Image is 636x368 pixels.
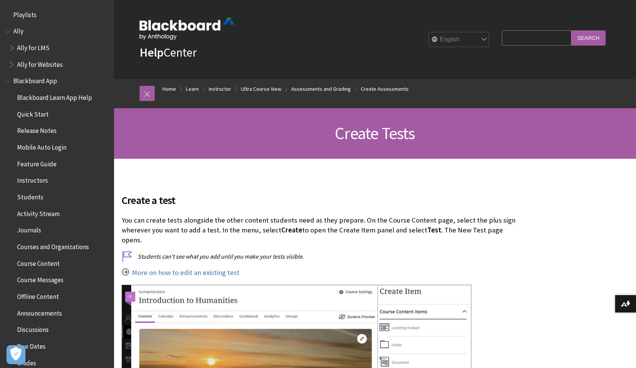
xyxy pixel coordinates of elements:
[17,257,60,267] span: Course Content
[17,41,49,52] span: Ally for LMS
[122,192,516,208] span: Create a test
[571,30,606,45] input: Search
[140,18,235,40] img: Blackboard by Anthology
[361,84,409,94] a: Create Assessments
[122,215,516,245] p: You can create tests alongside the other content students need as they prepare. On the Course Con...
[5,8,109,21] nav: Book outline for Playlists
[291,84,351,94] a: Assessments and Grading
[5,25,109,71] nav: Book outline for Anthology Ally Help
[132,268,239,277] a: More on how to edit an existing test
[241,84,281,94] a: Ultra Course View
[17,290,59,300] span: Offline Content
[186,84,199,94] a: Learn
[17,91,92,101] span: Blackboard Learn App Help
[13,8,36,19] span: Playlists
[13,25,24,35] span: Ally
[17,307,62,317] span: Announcements
[17,158,57,168] span: Feature Guide
[140,45,163,60] strong: Help
[281,226,302,234] span: Create
[17,141,67,151] span: Mobile Auto Login
[140,45,197,60] a: HelpCenter
[17,340,46,350] span: Due Dates
[335,123,415,144] span: Create Tests
[17,174,48,185] span: Instructors
[17,224,41,234] span: Journals
[209,84,231,94] a: Instructor
[17,108,49,118] span: Quick Start
[162,84,176,94] a: Home
[17,274,63,284] span: Course Messages
[17,323,49,333] span: Discussions
[122,252,516,261] p: Students can't see what you add until you make your tests visible.
[17,191,43,201] span: Students
[17,240,89,251] span: Courses and Organizations
[6,345,25,364] button: Open Preferences
[17,125,57,135] span: Release Notes
[17,357,36,367] span: Grades
[427,226,441,234] span: Test
[17,207,60,218] span: Activity Stream
[429,32,490,47] select: Site Language Selector
[17,58,63,68] span: Ally for Websites
[13,75,57,85] span: Blackboard App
